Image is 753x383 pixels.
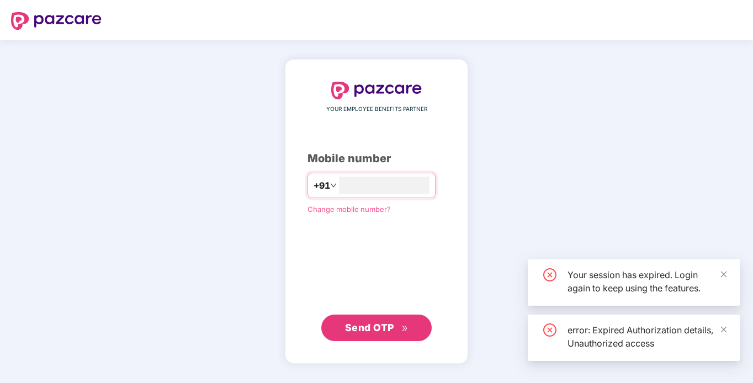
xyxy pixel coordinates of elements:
span: YOUR EMPLOYEE BENEFITS PARTNER [326,105,427,114]
button: Send OTPdouble-right [321,315,432,341]
div: Your session has expired. Login again to keep using the features. [568,268,727,295]
span: Send OTP [345,322,394,333]
span: +91 [314,179,330,193]
a: Change mobile number? [307,205,391,214]
span: close-circle [543,323,556,337]
span: close [720,326,728,333]
span: close [720,270,728,278]
span: down [330,182,337,189]
span: close-circle [543,268,556,281]
span: double-right [401,325,409,332]
img: logo [331,82,422,99]
img: logo [11,12,102,30]
div: error: Expired Authorization details, Unauthorized access [568,323,727,350]
div: Mobile number [307,150,446,167]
